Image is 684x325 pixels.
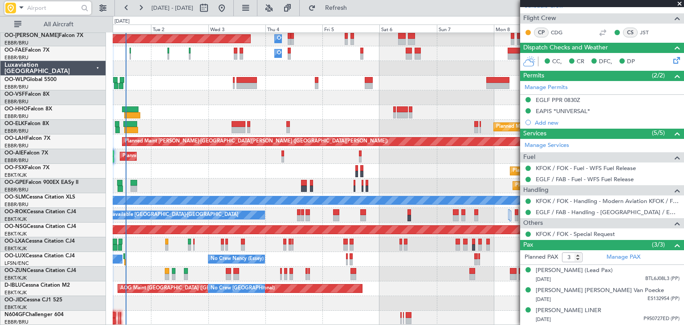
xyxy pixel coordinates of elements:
a: EBBR/BRU [4,187,28,193]
a: OO-WLPGlobal 5500 [4,77,57,82]
a: EBKT/KJK [4,304,27,311]
span: Dispatch Checks and Weather [523,43,608,53]
a: CDG [551,28,571,37]
span: ES132954 (PP) [647,295,680,303]
div: Sun 7 [437,24,494,32]
div: [DATE] [114,18,130,25]
span: [DATE] [536,316,551,323]
div: EAPIS *UNIVERSAL* [536,107,590,115]
a: EBBR/BRU [4,157,28,164]
span: OO-LXA [4,239,25,244]
div: Sat 6 [379,24,436,32]
a: EBBR/BRU [4,113,28,120]
a: LFSN/ENC [4,260,29,267]
div: Planned Maint Kortrijk-[GEOGRAPHIC_DATA] [513,164,616,178]
span: [DATE] [536,296,551,303]
span: OO-AIE [4,150,24,156]
div: EGLF PPR 0830Z [536,96,580,104]
a: OO-LAHFalcon 7X [4,136,50,141]
div: Mon 8 [494,24,551,32]
a: OO-[PERSON_NAME]Falcon 7X [4,33,83,38]
div: Planned Maint [GEOGRAPHIC_DATA] ([GEOGRAPHIC_DATA] National) [515,179,676,192]
span: Handling [523,185,549,195]
a: EBKT/KJK [4,245,27,252]
a: EBBR/BRU [4,40,28,46]
span: OO-VSF [4,92,25,97]
span: Flight Crew [523,13,556,24]
span: OO-[PERSON_NAME] [4,33,59,38]
span: OO-HHO [4,106,28,112]
a: Manage Services [525,141,569,150]
span: DFC, [599,57,612,66]
a: EBBR/BRU [4,201,28,208]
div: Fri 5 [322,24,379,32]
input: Airport [27,1,78,15]
div: A/C Unavailable [GEOGRAPHIC_DATA]-[GEOGRAPHIC_DATA] [96,208,238,222]
div: No Crew Nancy (Essey) [211,252,264,266]
a: EBKT/KJK [4,231,27,237]
a: OO-VSFFalcon 8X [4,92,49,97]
a: KFOK / FOK - Special Request [536,230,615,238]
span: BTL6J08L3 (PP) [645,275,680,283]
a: Manage Permits [525,83,568,92]
a: OO-LXACessna Citation CJ4 [4,239,75,244]
span: D-IBLU [4,283,22,288]
span: N604GF [4,312,25,317]
span: OO-SLM [4,195,26,200]
span: DP [627,57,635,66]
a: OO-HHOFalcon 8X [4,106,52,112]
span: P950727ED (PP) [643,315,680,323]
a: OO-SLMCessna Citation XLS [4,195,75,200]
span: OO-LUX [4,253,25,259]
div: Add new [535,119,680,126]
span: (2/2) [652,71,665,80]
div: Planned Maint [PERSON_NAME]-[GEOGRAPHIC_DATA][PERSON_NAME] ([GEOGRAPHIC_DATA][PERSON_NAME]) [125,135,388,148]
div: Owner Melsbroek Air Base [277,47,338,60]
a: D-IBLUCessna Citation M2 [4,283,70,288]
div: Owner Melsbroek Air Base [277,32,338,45]
a: JST [640,28,660,37]
span: OO-ROK [4,209,27,215]
a: OO-AIEFalcon 7X [4,150,48,156]
span: OO-LAH [4,136,26,141]
a: EBBR/BRU [4,128,28,134]
div: No Crew [GEOGRAPHIC_DATA] ([GEOGRAPHIC_DATA] National) [211,282,360,295]
span: (5/5) [652,128,665,138]
span: Refresh [318,5,355,11]
div: Mon 1 [94,24,151,32]
span: OO-ZUN [4,268,27,273]
div: [PERSON_NAME] LINER [536,306,601,315]
a: EGLF / FAB - Handling - [GEOGRAPHIC_DATA] / EGLF / FAB [536,208,680,216]
div: Planned Maint [GEOGRAPHIC_DATA] ([GEOGRAPHIC_DATA]) [122,150,263,163]
span: Services [523,129,546,139]
span: Pax [523,240,533,250]
a: EBKT/KJK [4,275,27,281]
span: OO-GPE [4,180,25,185]
a: EBBR/BRU [4,84,28,90]
div: Thu 4 [265,24,322,32]
a: OO-NSGCessna Citation CJ4 [4,224,76,229]
a: OO-ROKCessna Citation CJ4 [4,209,76,215]
a: EBBR/BRU [4,98,28,105]
span: CC, [552,57,562,66]
div: CP [534,28,549,37]
div: Planned Maint Kortrijk-[GEOGRAPHIC_DATA] [496,120,600,134]
button: All Aircraft [10,17,97,32]
a: EBKT/KJK [4,216,27,223]
a: OO-JIDCessna CJ1 525 [4,297,62,303]
a: EBBR/BRU [4,54,28,61]
a: OO-FSXFalcon 7X [4,165,49,171]
span: [DATE] [536,276,551,283]
a: EBKT/KJK [4,289,27,296]
div: CS [623,28,638,37]
span: OO-FAE [4,48,25,53]
a: N604GFChallenger 604 [4,312,64,317]
div: Tue 2 [151,24,208,32]
span: Permits [523,71,544,81]
span: OO-ELK [4,121,24,126]
label: Planned PAX [525,253,558,262]
a: KFOK / FOK - Handling - Modern Aviation KFOK / FOK [536,197,680,205]
a: EGLF / FAB - Fuel - WFS Fuel Release [536,175,634,183]
a: OO-FAEFalcon 7X [4,48,49,53]
div: [PERSON_NAME] [PERSON_NAME] Van Poecke [536,286,664,295]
